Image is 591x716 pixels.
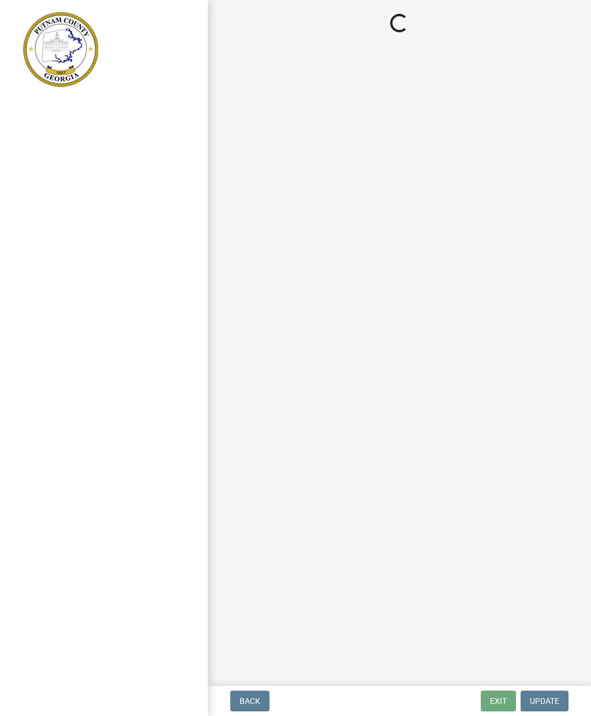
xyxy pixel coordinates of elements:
button: Exit [481,691,516,711]
span: Update [530,696,559,706]
img: Putnam County, Georgia [23,12,98,87]
button: Back [230,691,270,711]
button: Update [521,691,568,711]
span: Back [240,696,260,706]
